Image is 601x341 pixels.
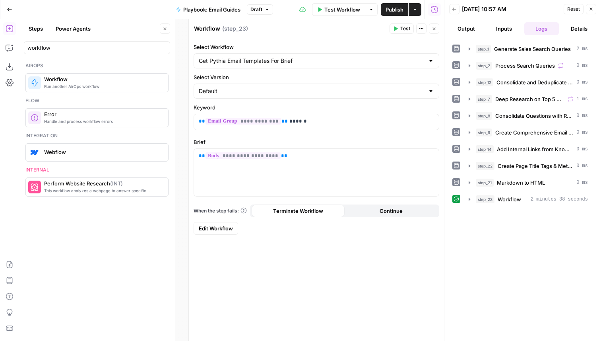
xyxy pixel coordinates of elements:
span: step_2 [476,62,492,70]
span: Create Comprehensive Email Guide [495,129,573,136]
button: 0 ms [464,76,593,89]
span: 1 ms [576,95,588,103]
span: Test Workflow [324,6,360,14]
button: 0 ms [464,126,593,139]
span: 0 ms [576,162,588,170]
button: 2 minutes 38 seconds [464,193,593,206]
a: Edit Workflow [194,222,238,235]
span: 0 ms [576,79,588,86]
span: step_1 [476,45,491,53]
span: Continue [380,207,403,215]
span: Add Internal Links from Knowledge Base - Fork [497,145,573,153]
button: Test Workflow [312,3,365,16]
span: Playbook: Email Guides [183,6,240,14]
button: Publish [381,3,408,16]
button: Reset [564,4,584,14]
button: 0 ms [464,59,593,72]
span: 0 ms [576,62,588,69]
span: Reset [567,6,580,13]
span: Error [44,110,162,118]
button: Output [449,22,484,35]
button: Draft [247,4,273,15]
textarea: Workflow [194,25,220,33]
span: Consolidate Questions with Research [495,112,573,120]
span: Consolidate and Deduplicate Questions [496,78,573,86]
button: Logs [524,22,559,35]
button: 0 ms [464,160,593,172]
span: Deep Research on Top 5 Questions [495,95,564,103]
span: Perform Website Research [44,179,162,187]
span: step_9 [476,129,492,136]
label: Brief [194,138,439,146]
input: Get Pythia Email Templates For Brief [199,57,425,65]
span: 0 ms [576,146,588,153]
button: Test [390,23,414,34]
span: Edit Workflow [199,224,233,232]
span: 0 ms [576,112,588,119]
button: Details [562,22,597,35]
span: Run another AirOps workflow [44,83,162,90]
span: Terminate Workflow [273,207,323,215]
button: Playbook: Email Guides [171,3,245,16]
span: 0 ms [576,129,588,136]
button: 1 ms [464,93,593,105]
span: step_14 [476,145,494,153]
span: step_12 [476,78,493,86]
label: Keyword [194,103,439,111]
span: 0 ms [576,179,588,186]
span: Process Search Queries [495,62,555,70]
span: Workflow [498,195,521,203]
div: Flow [25,97,169,104]
span: Draft [250,6,262,13]
input: Default [199,87,425,95]
button: 2 ms [464,43,593,55]
span: ( step_23 ) [222,25,248,33]
div: Airops [25,62,169,69]
span: 2 ms [576,45,588,53]
span: step_22 [476,162,494,170]
span: Test [400,25,410,32]
span: Webflow [44,148,162,156]
button: Inputs [487,22,522,35]
span: 2 minutes 38 seconds [531,196,588,203]
span: Handle and process workflow errors [44,118,162,125]
button: Steps [24,22,48,35]
span: step_7 [476,95,492,103]
span: Markdown to HTML [497,179,545,187]
img: webflow-icon.webp [31,148,39,156]
label: Select Workflow [194,43,439,51]
button: 0 ms [464,176,593,189]
span: step_21 [476,179,494,187]
span: step_8 [476,112,492,120]
span: ( INT ) [110,180,123,187]
input: Search steps [27,44,167,52]
div: Internal [25,166,169,173]
span: This workflow analyzes a webpage to answer specific queries. [44,187,162,194]
span: Create Page Title Tags & Meta Descriptions [498,162,573,170]
button: Continue [345,205,438,217]
span: Workflow [44,75,162,83]
button: 0 ms [464,143,593,156]
button: 0 ms [464,109,593,122]
button: Power Agents [51,22,95,35]
span: Generate Sales Search Queries [494,45,571,53]
span: Publish [386,6,403,14]
span: step_23 [476,195,494,203]
div: Integration [25,132,169,139]
a: When the step fails: [194,207,247,214]
label: Select Version [194,73,439,81]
